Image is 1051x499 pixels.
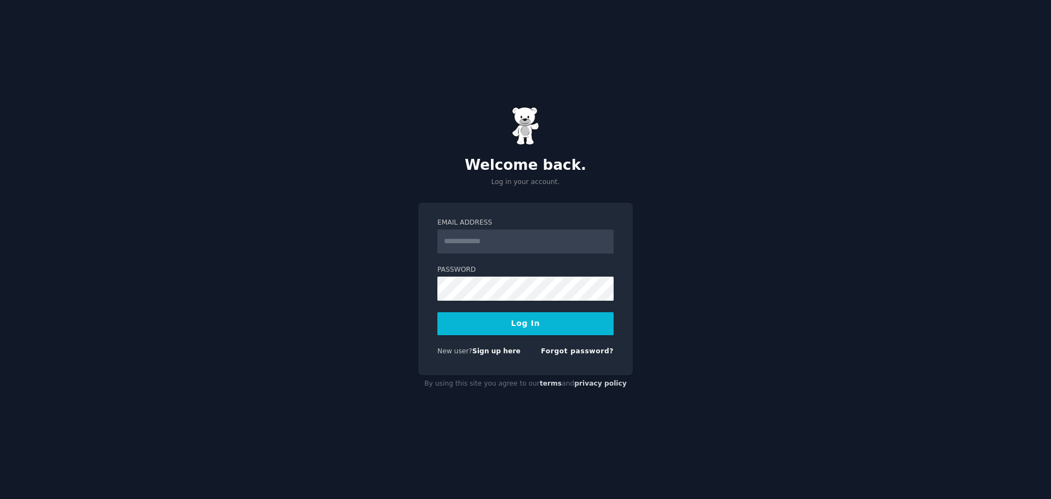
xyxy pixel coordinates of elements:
div: By using this site you agree to our and [418,375,633,393]
span: New user? [437,347,472,355]
a: Sign up here [472,347,521,355]
button: Log In [437,312,614,335]
h2: Welcome back. [418,157,633,174]
a: terms [540,380,562,387]
a: Forgot password? [541,347,614,355]
label: Password [437,265,614,275]
a: privacy policy [574,380,627,387]
label: Email Address [437,218,614,228]
img: Gummy Bear [512,107,539,145]
p: Log in your account. [418,177,633,187]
